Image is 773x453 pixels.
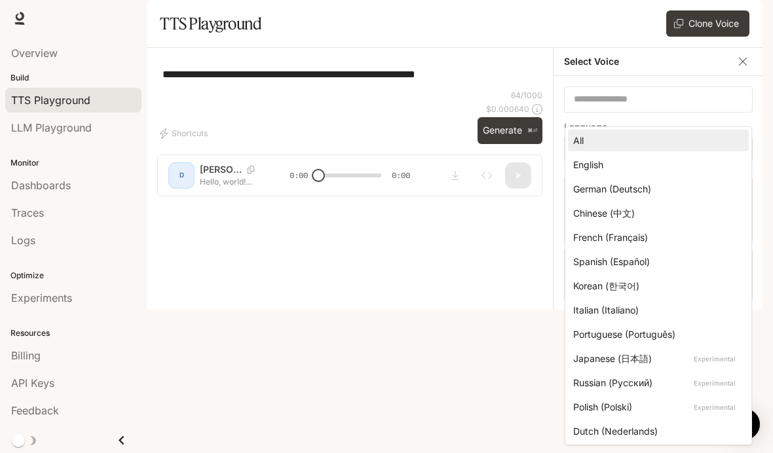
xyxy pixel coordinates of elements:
[573,400,738,414] div: Polish (Polski)
[691,377,738,389] p: Experimental
[573,376,738,390] div: Russian (Русский)
[573,303,738,317] div: Italian (Italiano)
[691,353,738,365] p: Experimental
[691,401,738,413] p: Experimental
[573,352,738,365] div: Japanese (日本語)
[573,327,738,341] div: Portuguese (Português)
[573,424,738,438] div: Dutch (Nederlands)
[573,206,738,220] div: Chinese (中文)
[573,279,738,293] div: Korean (한국어)
[573,134,738,147] div: All
[573,182,738,196] div: German (Deutsch)
[573,255,738,268] div: Spanish (Español)
[573,230,738,244] div: French (Français)
[573,158,738,172] div: English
